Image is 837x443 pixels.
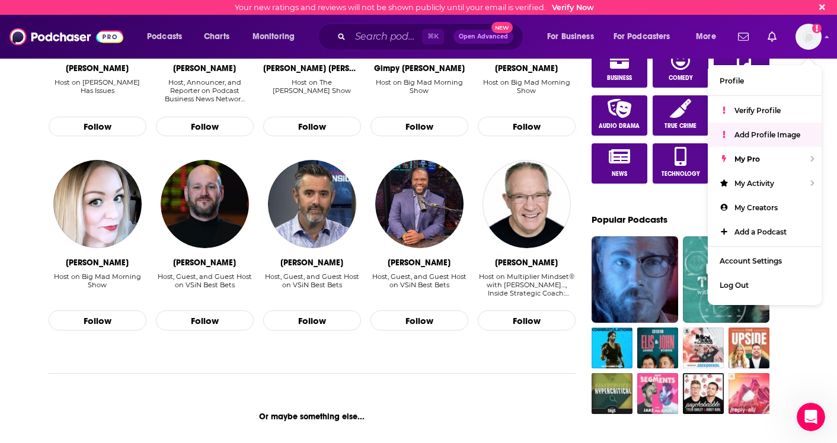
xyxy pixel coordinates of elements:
div: Host, Guest, and Guest Host on VSiN Best Bets [156,272,254,289]
span: Technology [662,171,700,178]
span: Monitoring [253,28,295,45]
span: For Podcasters [614,28,670,45]
iframe: Intercom live chat [797,403,825,431]
a: Audio Drama [592,95,647,136]
div: Host on Big Mad Morning Show [49,272,146,298]
a: Account Settings [708,249,822,273]
img: Elis James and John Robins [637,328,678,368]
a: Add a Podcast [708,220,822,244]
div: Host on The [PERSON_NAME] Show [263,78,361,95]
a: Verify Now [552,3,594,12]
span: Profile [720,76,744,85]
button: Follow [263,310,361,330]
div: Or maybe something else... [49,412,576,422]
img: Segments [637,373,678,414]
div: Host on [PERSON_NAME] Has Issues [49,78,146,95]
a: Add Profile Image [708,123,822,147]
span: Comedy [669,75,693,82]
a: Profile [708,69,822,93]
ul: Show profile menu [708,65,822,305]
button: open menu [244,27,310,46]
img: Million Dollaz Worth Of Game [683,328,724,368]
span: Podcasts [147,28,182,45]
a: Comedy [653,47,708,88]
span: Charts [204,28,229,45]
div: Steve Harper [173,63,236,73]
span: True Crime [665,123,697,130]
button: Follow [49,117,146,137]
button: Open AdvancedNew [453,30,513,44]
img: THE UPSIDE with Callie and Jeff Dauler [729,328,769,368]
span: New [491,22,513,33]
span: Open Advanced [459,34,508,40]
img: Sam Crosson [53,160,141,248]
div: Host on Big Mad Morning Show [478,78,576,95]
div: Host on Multiplier Mindset® with [PERSON_NAME]…, Inside Strategic Coach: Conn…, Capability Amplif... [478,272,576,297]
img: Hypercritical [592,373,632,414]
a: True Crime [653,95,708,136]
a: Show notifications dropdown [733,27,753,47]
span: Log Out [720,281,749,290]
button: Follow [478,310,576,330]
button: Follow [370,117,468,137]
div: Host on Big Mad Morning Show [478,78,576,104]
div: Host, Guest, and Guest Host on VSiN Best Bets [156,272,254,298]
img: Under The Skin with Russell Brand [683,236,769,323]
div: Host, Guest, and Guest Host on VSiN Best Bets [263,272,361,289]
div: Femi Abebefe [388,258,451,268]
button: Follow [156,117,254,137]
img: Dan Sullivan [483,160,570,248]
div: Host, Announcer, and Reporter on Podcast Business News Networ… [156,78,254,104]
span: For Business [547,28,594,45]
div: Host, Guest, and Guest Host on VSiN Best Bets [263,272,361,298]
img: Femi Abebefe [375,160,463,248]
a: Charts [196,27,237,46]
img: User Profile [796,24,822,50]
div: Host on Big Mad Morning Show [370,78,468,95]
a: News [592,143,647,184]
span: ⌘ K [422,29,444,44]
img: Podchaser - Follow, Share and Rate Podcasts [9,25,123,48]
img: Congratulations with Chris D'Elia [592,328,632,368]
img: Uhh Yeah Dude [592,236,678,323]
a: Psychobabble with Tyler Oakley & Korey Kuhl [683,373,724,414]
div: Your new ratings and reviews will not be shown publicly until your email is verified. [235,3,594,12]
img: Wes Reynolds [161,160,248,248]
img: Reply All [729,373,769,414]
div: Host on Multiplier Mindset® with Dan…, Inside Strategic Coach: Conn…, Capability Amplifier, 10x T... [478,272,576,298]
span: Verify Profile [734,106,781,115]
div: John Calvin Batchelor [263,63,361,73]
a: Technology [653,143,708,184]
span: My Pro [734,155,760,163]
a: Popular Podcasts [592,214,667,225]
span: Audio Drama [599,123,640,130]
button: Show profile menu [796,24,822,50]
span: My Creators [734,203,778,212]
img: Dave Ross [268,160,356,248]
div: Search podcasts, credits, & more... [329,23,535,50]
div: Gimpy McGee [374,63,465,73]
div: Corbin Pierce [495,63,558,73]
span: Add Profile Image [734,130,800,139]
a: Show notifications dropdown [763,27,781,47]
a: My Creators [708,195,822,220]
span: Account Settings [720,256,782,265]
div: Host on Big Mad Morning Show [49,272,146,289]
div: Host on Big Mad Morning Show [370,78,468,104]
button: open menu [606,27,688,46]
div: Host, Guest, and Guest Host on VSiN Best Bets [370,272,468,289]
a: Business [592,47,647,88]
button: open menu [139,27,197,46]
span: Logged in as camsdkc [796,24,822,50]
